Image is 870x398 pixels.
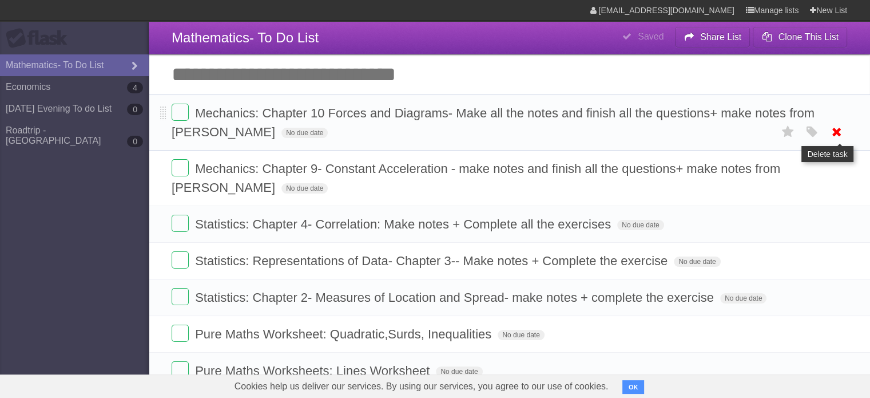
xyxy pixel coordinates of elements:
[172,159,189,176] label: Done
[720,293,766,304] span: No due date
[281,128,328,138] span: No due date
[127,82,143,93] b: 4
[778,32,839,42] b: Clone This List
[172,106,815,139] span: Mechanics: Chapter 10 Forces and Diagrams- Make all the notes and finish all the questions+ make ...
[498,330,544,340] span: No due date
[195,327,494,341] span: Pure Maths Worksheet: Quadratic,Surds, Inequalities
[172,104,189,121] label: Done
[777,123,799,141] label: Star task
[127,104,143,115] b: 0
[700,32,741,42] b: Share List
[195,364,432,378] span: Pure Maths Worksheets: Lines Worksheet
[617,220,664,230] span: No due date
[622,380,645,394] button: OK
[436,367,482,377] span: No due date
[6,28,74,49] div: Flask
[195,290,717,305] span: Statistics: Chapter 2- Measures of Location and Spread- make notes + complete the exercise
[172,30,319,45] span: Mathematics- To Do List
[281,183,328,194] span: No due date
[195,217,614,231] span: Statistics: Chapter 4- Correlation: Make notes + Complete all the exercises
[674,257,720,267] span: No due date
[172,325,189,342] label: Done
[172,361,189,379] label: Done
[172,161,780,195] span: Mechanics: Chapter 9- Constant Acceleration - make notes and finish all the questions+ make notes...
[638,31,664,41] b: Saved
[172,288,189,305] label: Done
[172,215,189,232] label: Done
[753,27,847,48] button: Clone This List
[172,251,189,269] label: Done
[127,136,143,147] b: 0
[195,254,670,268] span: Statistics: Representations of Data- Chapter 3-- Make notes + Complete the exercise
[223,375,620,398] span: Cookies help us deliver our services. By using our services, you agree to our use of cookies.
[675,27,750,48] button: Share List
